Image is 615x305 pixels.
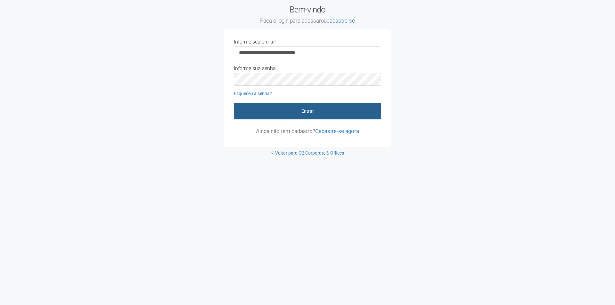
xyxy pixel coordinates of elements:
button: Entrar [234,103,381,119]
label: Informe sua senha [234,66,276,71]
a: Cadastre-se agora [315,128,359,134]
label: Informe seu e-mail [234,39,276,45]
a: Voltar para O2 Corporate & Offices [271,150,344,156]
a: cadastre-se [327,18,355,24]
span: ou [321,18,355,24]
a: Esqueceu a senha? [234,91,272,96]
h2: Bem-vindo [224,5,391,25]
p: Ainda não tem cadastro? [234,128,381,134]
small: Faça o login para acessar [224,18,391,25]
